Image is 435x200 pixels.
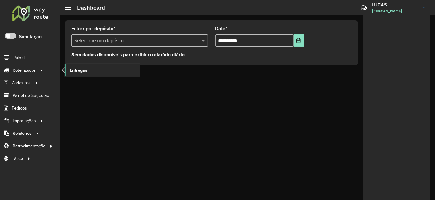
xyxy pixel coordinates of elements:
span: Painel [13,54,25,61]
h2: Dashboard [71,4,105,11]
label: Sem dados disponíveis para exibir o relatório diário [71,51,185,58]
label: Data [215,25,228,32]
span: Pedidos [12,105,27,111]
span: Cadastros [12,80,31,86]
span: Roteirizador [13,67,36,74]
span: Painel de Sugestão [13,92,49,99]
span: Entregas [70,67,87,74]
span: Tático [12,155,23,162]
label: Simulação [19,33,42,40]
button: Choose Date [294,34,304,47]
label: Filtrar por depósito [71,25,115,32]
span: Relatórios [13,130,32,137]
span: Importações [13,118,36,124]
span: [PERSON_NAME] [372,8,418,14]
a: Entregas [65,64,140,76]
span: Retroalimentação [13,143,45,149]
h3: LUCAS [372,2,418,8]
a: Contato Rápido [357,1,370,14]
